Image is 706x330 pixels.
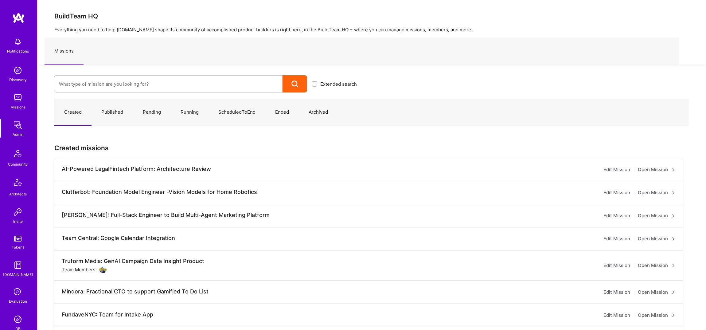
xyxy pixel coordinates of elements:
[209,99,265,126] a: ScheduledToEnd
[299,99,338,126] a: Archived
[603,262,630,269] a: Edit Mission
[3,271,33,278] div: [DOMAIN_NAME]
[672,313,675,317] i: icon ArrowRight
[133,99,171,126] a: Pending
[603,166,630,173] a: Edit Mission
[12,313,24,325] img: Admin Search
[10,176,25,191] img: Architects
[638,262,675,269] a: Open Mission
[672,264,675,267] i: icon ArrowRight
[265,99,299,126] a: Ended
[603,235,630,242] a: Edit Mission
[672,168,675,171] i: icon ArrowRight
[603,312,630,319] a: Edit Mission
[62,311,153,318] div: FundaveNYC: Team for Intake App
[320,81,357,87] span: Extended search
[12,286,24,298] i: icon SelectionTeam
[12,244,24,250] div: Tokens
[7,48,29,54] div: Notifications
[62,235,175,242] div: Team Central: Google Calendar Integration
[12,92,24,104] img: teamwork
[672,290,675,294] i: icon ArrowRight
[62,266,107,273] div: Team Members:
[54,12,689,20] h3: BuildTeam HQ
[54,144,689,152] h3: Created missions
[62,288,209,295] div: Mindora: Fractional CTO to support Gamified To Do List
[54,26,689,33] p: Everything you need to help [DOMAIN_NAME] shape its community of accomplished product builders is...
[12,36,24,48] img: bell
[672,214,675,218] i: icon ArrowRight
[638,235,675,242] a: Open Mission
[291,81,298,88] i: icon Search
[171,99,209,126] a: Running
[62,189,257,195] div: Clutterbot: Foundation Model Engineer -Vision Models for Home Robotics
[12,206,24,218] img: Invite
[62,166,211,172] div: AI-Powered LegalFintech Platform: Architecture Review
[12,64,24,77] img: discovery
[8,161,28,167] div: Community
[13,218,23,225] div: Invite
[638,212,675,219] a: Open Mission
[54,99,92,126] a: Created
[603,289,630,296] a: Edit Mission
[12,12,25,23] img: logo
[9,298,27,304] div: Evaluation
[13,131,23,138] div: Admin
[638,289,675,296] a: Open Mission
[62,258,204,265] div: Truform Media: GenAI Campaign Data Insight Product
[59,76,278,92] input: What type of mission are you looking for?
[603,212,630,219] a: Edit Mission
[12,259,24,271] img: guide book
[12,119,24,131] img: admin teamwork
[638,189,675,196] a: Open Mission
[99,266,107,273] img: User Avatar
[672,191,675,194] i: icon ArrowRight
[638,312,675,319] a: Open Mission
[45,38,84,65] a: Missions
[603,189,630,196] a: Edit Mission
[92,99,133,126] a: Published
[9,191,27,197] div: Architects
[672,237,675,241] i: icon ArrowRight
[10,146,25,161] img: Community
[10,104,25,110] div: Missions
[62,212,270,218] div: [PERSON_NAME]: Full-Stack Engineer to Build Multi-Agent Marketing Platform
[638,166,675,173] a: Open Mission
[14,236,21,242] img: tokens
[9,77,27,83] div: Discovery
